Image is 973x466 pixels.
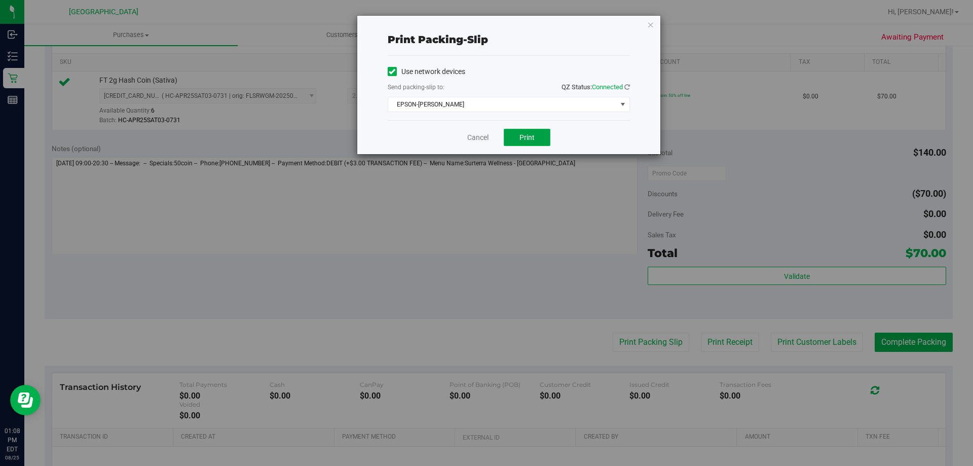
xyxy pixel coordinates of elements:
label: Use network devices [388,66,465,77]
iframe: Resource center [10,385,41,415]
label: Send packing-slip to: [388,83,444,92]
span: Print packing-slip [388,33,488,46]
span: QZ Status: [562,83,630,91]
span: EPSON-[PERSON_NAME] [388,97,617,112]
span: Print [519,133,535,141]
a: Cancel [467,132,489,143]
span: Connected [592,83,623,91]
button: Print [504,129,550,146]
span: select [616,97,629,112]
